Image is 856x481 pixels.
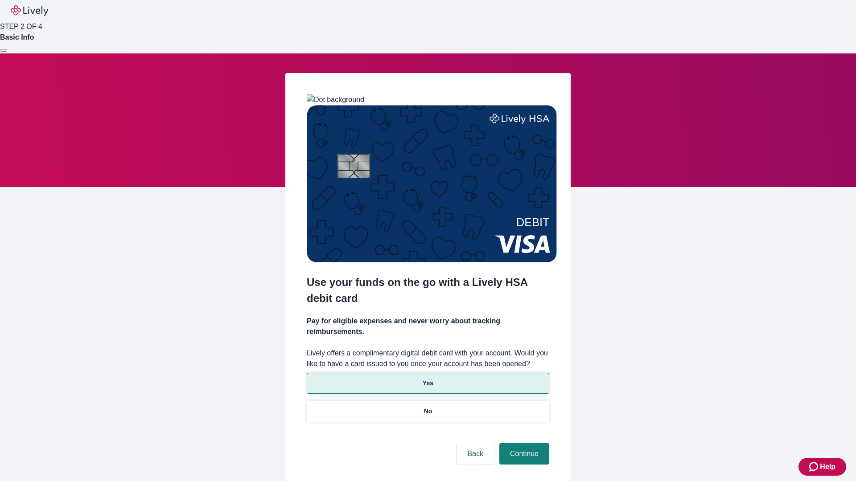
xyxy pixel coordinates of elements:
[307,94,364,105] img: Dot background
[424,407,432,416] p: No
[423,379,433,388] p: Yes
[307,401,549,422] button: No
[798,458,846,476] button: Zendesk support iconHelp
[457,443,494,465] button: Back
[307,373,549,394] button: Yes
[307,105,557,262] img: Debit card
[820,461,835,472] span: Help
[809,461,820,472] svg: Zendesk support icon
[307,316,549,337] h4: Pay for eligible expenses and never worry about tracking reimbursements.
[307,348,549,369] label: Lively offers a complimentary digital debit card with your account. Would you like to have a card...
[499,443,549,465] button: Continue
[11,5,48,16] img: Lively
[307,274,549,306] h2: Use your funds on the go with a Lively HSA debit card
